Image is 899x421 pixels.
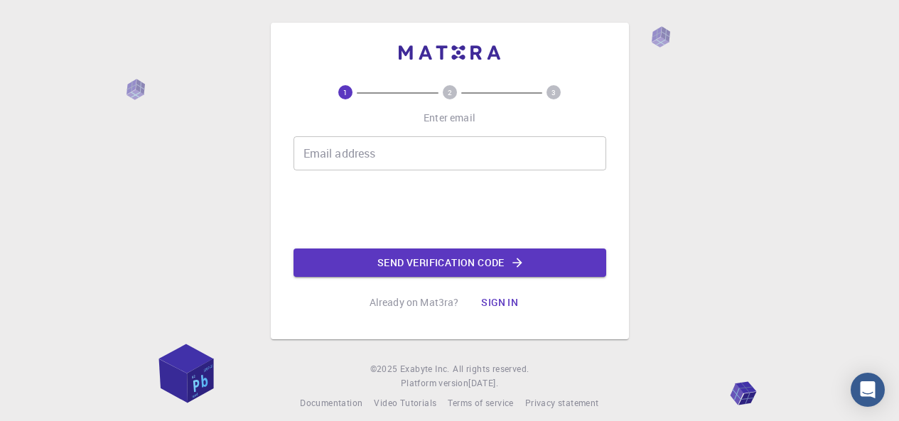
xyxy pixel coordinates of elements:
span: Video Tutorials [374,397,436,408]
p: Already on Mat3ra? [370,295,459,310]
a: Video Tutorials [374,396,436,410]
span: Terms of service [448,397,513,408]
button: Sign in [470,288,529,317]
span: © 2025 [370,362,400,376]
p: Enter email [424,111,475,125]
text: 1 [343,87,348,97]
a: Exabyte Inc. [400,362,450,376]
span: Privacy statement [525,397,599,408]
span: Exabyte Inc. [400,363,450,374]
a: [DATE]. [468,376,498,390]
div: Open Intercom Messenger [851,373,885,407]
a: Terms of service [448,396,513,410]
iframe: reCAPTCHA [342,182,558,237]
a: Privacy statement [525,396,599,410]
button: Send verification code [294,248,606,277]
text: 3 [551,87,556,97]
span: [DATE] . [468,377,498,388]
span: Platform version [401,376,468,390]
a: Documentation [300,396,362,410]
span: Documentation [300,397,362,408]
span: All rights reserved. [453,362,529,376]
text: 2 [448,87,452,97]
